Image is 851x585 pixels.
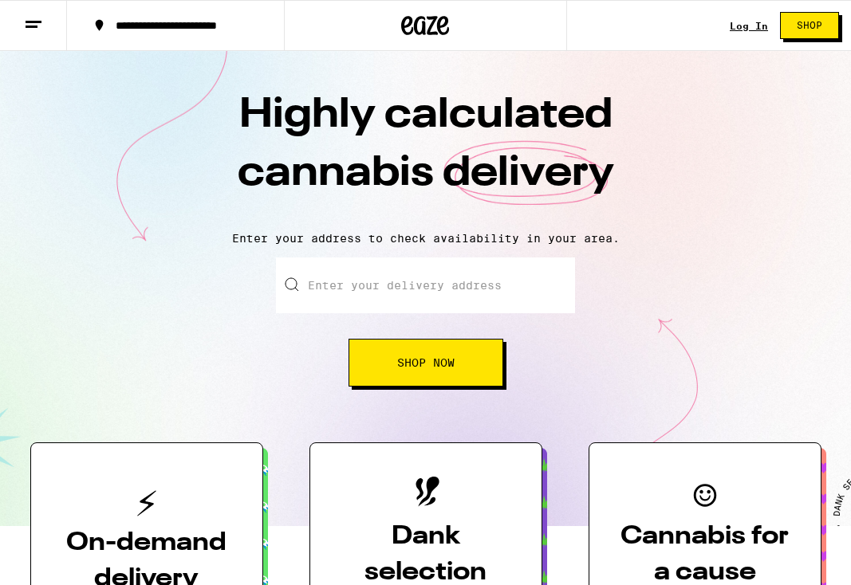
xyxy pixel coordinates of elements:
[768,12,851,39] a: Shop
[349,339,503,387] button: Shop Now
[780,12,839,39] button: Shop
[147,87,705,219] h1: Highly calculated cannabis delivery
[730,21,768,31] a: Log In
[16,232,835,245] p: Enter your address to check availability in your area.
[276,257,575,313] input: Enter your delivery address
[797,21,822,30] span: Shop
[397,357,455,368] span: Shop Now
